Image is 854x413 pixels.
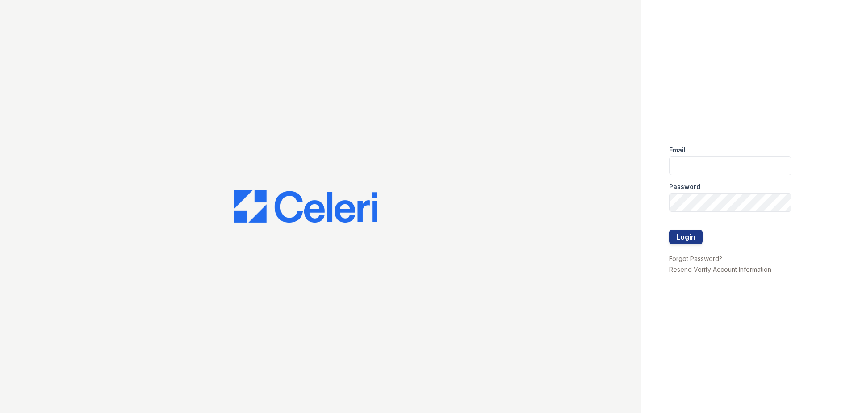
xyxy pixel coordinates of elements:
[669,182,700,191] label: Password
[669,255,722,262] a: Forgot Password?
[669,230,703,244] button: Login
[669,146,686,155] label: Email
[234,190,377,223] img: CE_Logo_Blue-a8612792a0a2168367f1c8372b55b34899dd931a85d93a1a3d3e32e68fde9ad4.png
[669,265,771,273] a: Resend Verify Account Information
